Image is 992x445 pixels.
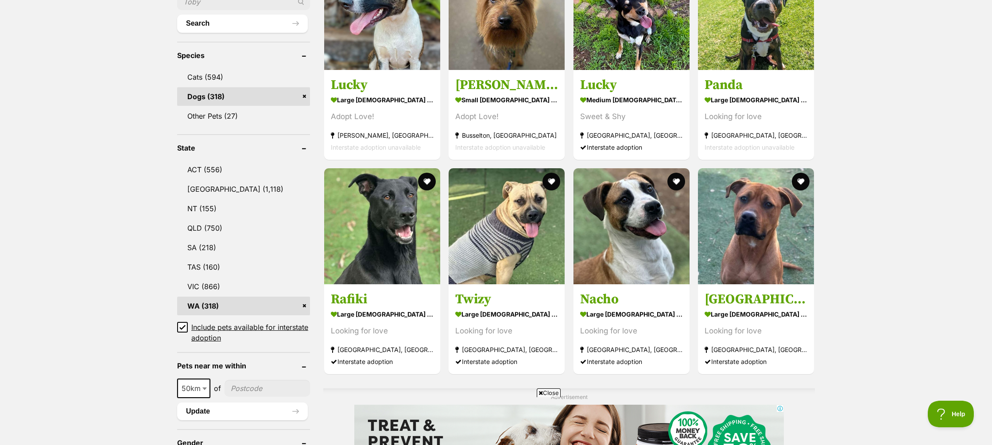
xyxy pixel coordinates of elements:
[177,258,310,276] a: TAS (160)
[705,93,807,106] strong: large [DEMOGRAPHIC_DATA] Dog
[331,344,434,356] strong: [GEOGRAPHIC_DATA], [GEOGRAPHIC_DATA]
[324,168,440,284] img: Rafiki - German Shepherd Dog
[455,356,558,368] div: Interstate adoption
[928,401,974,427] iframe: Help Scout Beacon - Open
[177,297,310,315] a: WA (318)
[331,111,434,123] div: Adopt Love!
[177,180,310,198] a: [GEOGRAPHIC_DATA] (1,118)
[705,143,794,151] span: Interstate adoption unavailable
[331,77,434,93] h3: Lucky
[705,77,807,93] h3: Panda
[580,344,683,356] strong: [GEOGRAPHIC_DATA], [GEOGRAPHIC_DATA]
[573,284,690,374] a: Nacho large [DEMOGRAPHIC_DATA] Dog Looking for love [GEOGRAPHIC_DATA], [GEOGRAPHIC_DATA] Intersta...
[177,379,210,398] span: 50km
[698,70,814,160] a: Panda large [DEMOGRAPHIC_DATA] Dog Looking for love [GEOGRAPHIC_DATA], [GEOGRAPHIC_DATA] Intersta...
[177,15,308,32] button: Search
[705,111,807,123] div: Looking for love
[705,291,807,308] h3: [GEOGRAPHIC_DATA]
[705,308,807,321] strong: large [DEMOGRAPHIC_DATA] Dog
[455,308,558,321] strong: large [DEMOGRAPHIC_DATA] Dog
[455,77,558,93] h3: [PERSON_NAME]
[331,291,434,308] h3: Rafiki
[225,380,310,397] input: postcode
[177,277,310,296] a: VIC (866)
[324,70,440,160] a: Lucky large [DEMOGRAPHIC_DATA] Dog Adopt Love! [PERSON_NAME], [GEOGRAPHIC_DATA] Interstate adopti...
[177,402,308,420] button: Update
[455,143,545,151] span: Interstate adoption unavailable
[667,173,685,190] button: favourite
[705,344,807,356] strong: [GEOGRAPHIC_DATA], [GEOGRAPHIC_DATA]
[792,173,810,190] button: favourite
[331,93,434,106] strong: large [DEMOGRAPHIC_DATA] Dog
[580,129,683,141] strong: [GEOGRAPHIC_DATA], [GEOGRAPHIC_DATA]
[324,284,440,374] a: Rafiki large [DEMOGRAPHIC_DATA] Dog Looking for love [GEOGRAPHIC_DATA], [GEOGRAPHIC_DATA] Interst...
[580,308,683,321] strong: large [DEMOGRAPHIC_DATA] Dog
[331,143,421,151] span: Interstate adoption unavailable
[455,291,558,308] h3: Twizy
[580,291,683,308] h3: Nacho
[455,129,558,141] strong: Busselton, [GEOGRAPHIC_DATA]
[449,70,565,160] a: [PERSON_NAME] small [DEMOGRAPHIC_DATA] Dog Adopt Love! Busselton, [GEOGRAPHIC_DATA] Interstate ad...
[543,173,561,190] button: favourite
[455,111,558,123] div: Adopt Love!
[580,111,683,123] div: Sweet & Shy
[177,322,310,343] a: Include pets available for interstate adoption
[580,325,683,337] div: Looking for love
[698,284,814,374] a: [GEOGRAPHIC_DATA] large [DEMOGRAPHIC_DATA] Dog Looking for love [GEOGRAPHIC_DATA], [GEOGRAPHIC_DA...
[177,199,310,218] a: NT (155)
[580,77,683,93] h3: Lucky
[455,93,558,106] strong: small [DEMOGRAPHIC_DATA] Dog
[177,362,310,370] header: Pets near me within
[705,129,807,141] strong: [GEOGRAPHIC_DATA], [GEOGRAPHIC_DATA]
[331,129,434,141] strong: [PERSON_NAME], [GEOGRAPHIC_DATA]
[449,168,565,284] img: Twizy - Bullmastiff Dog
[573,70,690,160] a: Lucky medium [DEMOGRAPHIC_DATA] Dog Sweet & Shy [GEOGRAPHIC_DATA], [GEOGRAPHIC_DATA] Interstate a...
[177,87,310,106] a: Dogs (318)
[177,144,310,152] header: State
[177,107,310,125] a: Other Pets (27)
[698,168,814,284] img: Dallas - Mastiff Dog
[537,388,561,397] span: Close
[573,168,690,284] img: Nacho - Bull Arab Dog
[177,238,310,257] a: SA (218)
[178,382,209,395] span: 50km
[177,219,310,237] a: QLD (750)
[455,344,558,356] strong: [GEOGRAPHIC_DATA], [GEOGRAPHIC_DATA]
[214,383,221,394] span: of
[335,401,657,441] iframe: Advertisement
[580,93,683,106] strong: medium [DEMOGRAPHIC_DATA] Dog
[705,325,807,337] div: Looking for love
[580,356,683,368] div: Interstate adoption
[449,284,565,374] a: Twizy large [DEMOGRAPHIC_DATA] Dog Looking for love [GEOGRAPHIC_DATA], [GEOGRAPHIC_DATA] Intersta...
[177,160,310,179] a: ACT (556)
[177,51,310,59] header: Species
[331,356,434,368] div: Interstate adoption
[705,356,807,368] div: Interstate adoption
[331,325,434,337] div: Looking for love
[580,141,683,153] div: Interstate adoption
[418,173,436,190] button: favourite
[191,322,310,343] span: Include pets available for interstate adoption
[455,325,558,337] div: Looking for love
[331,308,434,321] strong: large [DEMOGRAPHIC_DATA] Dog
[177,68,310,86] a: Cats (594)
